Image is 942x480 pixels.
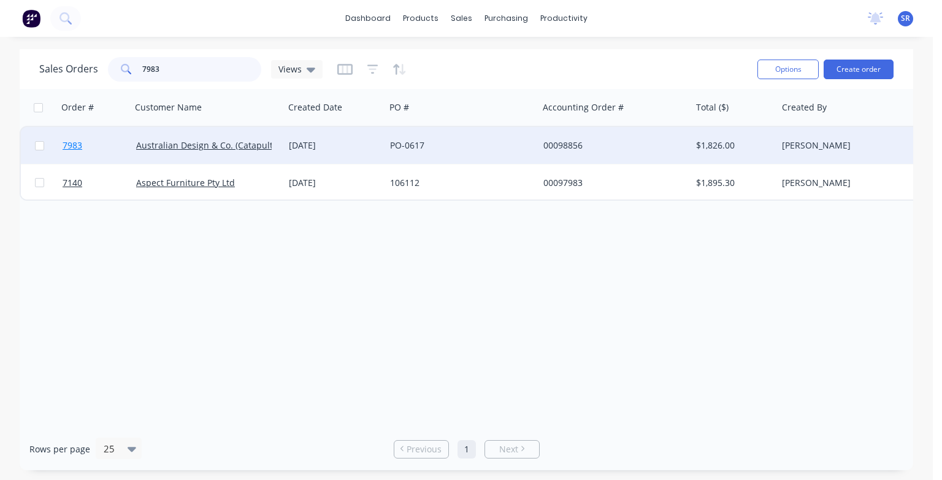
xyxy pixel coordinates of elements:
[394,443,448,455] a: Previous page
[22,9,40,28] img: Factory
[63,165,136,201] a: 7140
[39,63,98,75] h1: Sales Orders
[782,101,827,114] div: Created By
[61,101,94,114] div: Order #
[445,9,478,28] div: sales
[407,443,442,455] span: Previous
[543,101,624,114] div: Accounting Order #
[142,57,262,82] input: Search...
[63,139,82,152] span: 7983
[339,9,397,28] a: dashboard
[278,63,302,75] span: Views
[288,101,342,114] div: Created Date
[389,101,409,114] div: PO #
[289,139,380,152] div: [DATE]
[136,139,275,151] a: Australian Design & Co. (Catapult)
[458,440,476,459] a: Page 1 is your current page
[136,177,235,188] a: Aspect Furniture Pty Ltd
[389,440,545,459] ul: Pagination
[63,127,136,164] a: 7983
[782,177,918,189] div: [PERSON_NAME]
[397,9,445,28] div: products
[390,139,526,152] div: PO-0617
[696,139,768,152] div: $1,826.00
[485,443,539,455] a: Next page
[901,13,910,24] span: SR
[543,177,680,189] div: 00097983
[478,9,534,28] div: purchasing
[499,443,518,455] span: Next
[696,101,729,114] div: Total ($)
[696,177,768,189] div: $1,895.30
[29,443,90,455] span: Rows per page
[63,177,82,189] span: 7140
[782,139,918,152] div: [PERSON_NAME]
[534,9,594,28] div: productivity
[135,101,202,114] div: Customer Name
[757,60,819,79] button: Options
[289,177,380,189] div: [DATE]
[824,60,894,79] button: Create order
[390,177,526,189] div: 106112
[543,139,680,152] div: 00098856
